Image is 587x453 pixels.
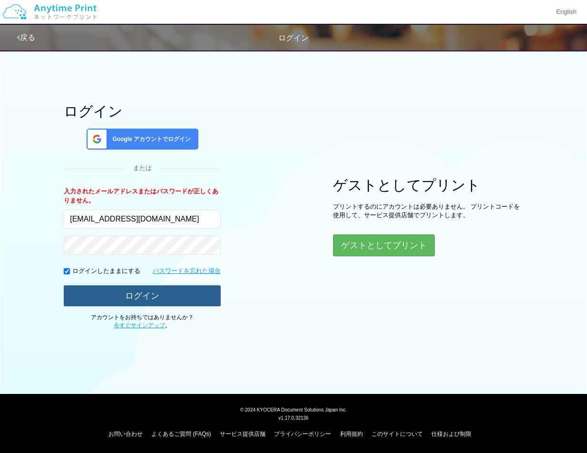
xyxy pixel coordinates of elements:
[151,431,211,437] a: よくあるご質問 (FAQs)
[108,135,191,143] span: Google アカウントでログイン
[64,313,221,330] p: アカウントをお持ちではありませんか？
[17,33,35,41] a: 戻る
[333,202,523,220] p: プリントするのにアカウントは必要ありません。 プリントコードを使用して、サービス提供店舗でプリントします。
[278,34,309,42] span: ログイン
[431,431,471,437] a: 仕様および制限
[153,267,221,276] a: パスワードを忘れた場合
[274,431,331,437] a: プライバシーポリシー
[72,267,140,276] p: ログインしたままにする
[220,431,265,437] a: サービス提供店舗
[114,322,165,329] a: 今すぐサインアップ
[278,415,308,421] span: v1.17.0.32136
[340,431,363,437] a: 利用規約
[64,285,221,306] button: ログイン
[64,188,218,204] b: 入力されたメールアドレスまたはパスワードが正しくありません。
[372,431,423,437] a: このサイトについて
[64,164,221,173] div: または
[114,322,171,329] span: 。
[333,234,435,256] button: ゲストとしてプリント
[240,406,347,413] span: © 2024 KYOCERA Document Solutions Japan Inc.
[64,210,221,229] input: メールアドレス
[108,431,143,437] a: お問い合わせ
[64,103,221,119] h1: ログイン
[333,177,523,193] h1: ゲストとしてプリント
